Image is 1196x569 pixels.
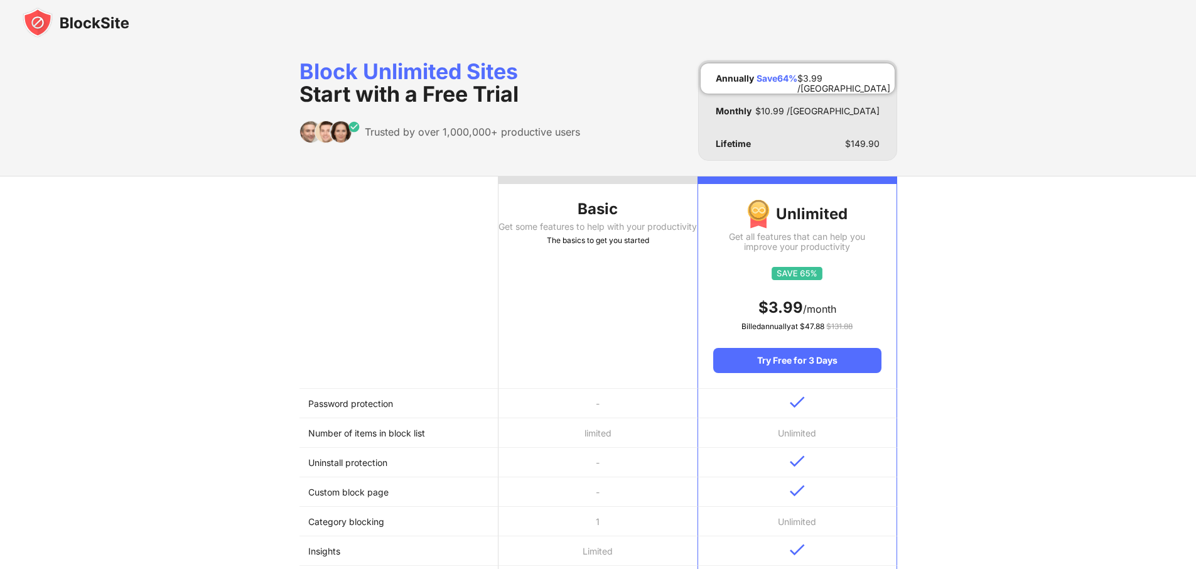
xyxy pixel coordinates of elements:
img: v-blue.svg [790,485,805,497]
img: v-blue.svg [790,455,805,467]
div: Monthly [716,106,752,116]
div: Get some features to help with your productivity [498,222,698,232]
div: Trusted by over 1,000,000+ productive users [365,126,580,138]
div: $ 3.99 /[GEOGRAPHIC_DATA] [797,73,890,84]
div: $ 10.99 /[GEOGRAPHIC_DATA] [755,106,880,116]
td: - [498,448,698,477]
img: v-blue.svg [790,396,805,408]
td: Unlimited [698,418,897,448]
span: $ 3.99 [758,298,803,317]
td: - [498,389,698,418]
td: Unlimited [698,507,897,536]
div: Try Free for 3 Days [713,348,881,373]
td: limited [498,418,698,448]
div: Unlimited [713,199,881,229]
td: Uninstall protection [299,448,498,477]
td: Category blocking [299,507,498,536]
img: save65.svg [772,267,822,280]
div: Lifetime [716,139,751,149]
td: Custom block page [299,477,498,507]
div: $ 149.90 [845,139,880,149]
img: v-blue.svg [790,544,805,556]
img: img-premium-medal [747,199,770,229]
div: The basics to get you started [498,234,698,247]
div: Basic [498,199,698,219]
div: Block Unlimited Sites [299,60,580,106]
div: Save 64 % [757,73,797,84]
div: Billed annually at $ 47.88 [713,320,881,333]
td: Limited [498,536,698,566]
div: Get all features that can help you improve your productivity [713,232,881,252]
span: $ 131.88 [826,322,853,331]
td: Insights [299,536,498,566]
span: Start with a Free Trial [299,81,519,107]
img: blocksite-icon-black.svg [23,8,129,38]
div: Annually [716,73,754,84]
img: trusted-by.svg [299,121,360,143]
td: Password protection [299,389,498,418]
td: - [498,477,698,507]
td: 1 [498,507,698,536]
div: /month [713,298,881,318]
td: Number of items in block list [299,418,498,448]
